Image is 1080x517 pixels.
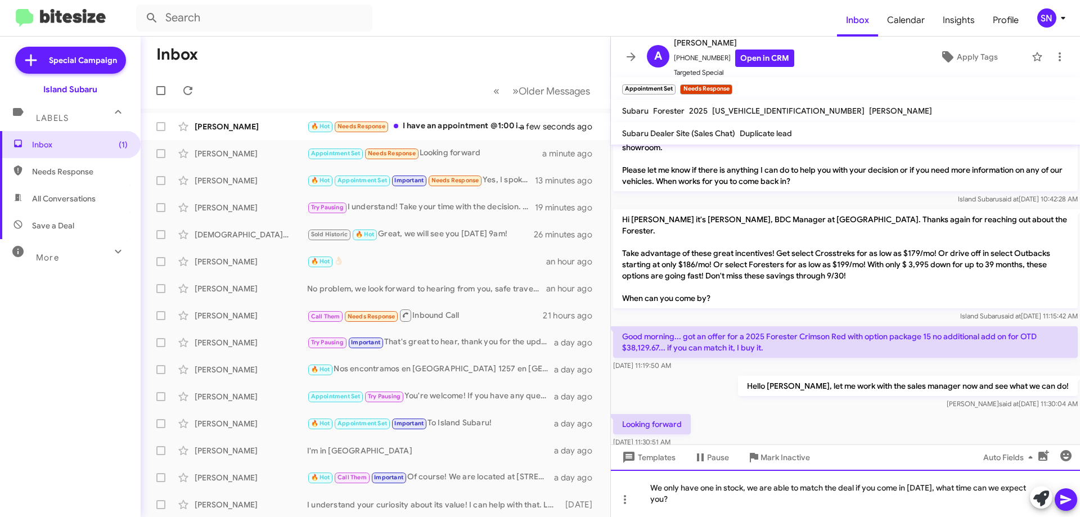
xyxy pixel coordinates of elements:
[195,499,307,510] div: [PERSON_NAME]
[613,209,1078,308] p: Hi [PERSON_NAME] it's [PERSON_NAME], BDC Manager at [GEOGRAPHIC_DATA]. Thanks again for reaching ...
[368,150,416,157] span: Needs Response
[195,337,307,348] div: [PERSON_NAME]
[999,399,1019,408] span: said at
[613,361,671,370] span: [DATE] 11:19:50 AM
[311,123,330,130] span: 🔥 Hot
[195,472,307,483] div: [PERSON_NAME]
[32,193,96,204] span: All Conversations
[195,445,307,456] div: [PERSON_NAME]
[311,474,330,481] span: 🔥 Hot
[195,202,307,213] div: [PERSON_NAME]
[36,113,69,123] span: Labels
[1001,312,1021,320] span: said at
[32,139,128,150] span: Inbox
[674,36,794,50] span: [PERSON_NAME]
[519,85,590,97] span: Older Messages
[689,106,708,116] span: 2025
[960,312,1078,320] span: Island Subaru [DATE] 11:15:42 AM
[195,148,307,159] div: [PERSON_NAME]
[760,447,810,467] span: Mark Inactive
[307,147,542,160] div: Looking forward
[680,84,732,95] small: Needs Response
[934,4,984,37] a: Insights
[911,47,1026,67] button: Apply Tags
[542,148,601,159] div: a minute ago
[156,46,198,64] h1: Inbox
[674,67,794,78] span: Targeted Special
[351,339,380,346] span: Important
[311,150,361,157] span: Appointment Set
[311,231,348,238] span: Sold Historic
[534,229,601,240] div: 26 minutes ago
[307,308,543,322] div: Inbound Call
[195,364,307,375] div: [PERSON_NAME]
[307,201,535,214] div: I understand! Take your time with the decision. If you need any information or have questions lat...
[554,337,601,348] div: a day ago
[394,177,424,184] span: Important
[307,445,554,456] div: I'm in [GEOGRAPHIC_DATA]
[560,499,601,510] div: [DATE]
[195,121,307,132] div: [PERSON_NAME]
[43,84,97,95] div: Island Subaru
[674,50,794,67] span: [PHONE_NUMBER]
[622,106,649,116] span: Subaru
[999,195,1019,203] span: said at
[307,228,534,241] div: Great, we will see you [DATE] 9am!
[506,79,597,102] button: Next
[613,326,1078,358] p: Good morning... got an offer for a 2025 Forester Crimson Red with option package 15 no additional...
[974,447,1046,467] button: Auto Fields
[307,174,535,187] div: Yes, I spoke with [PERSON_NAME] about the pricing, but unfortunately he wasn’t able to offer a de...
[431,177,479,184] span: Needs Response
[653,106,685,116] span: Forester
[984,4,1028,37] span: Profile
[307,499,560,510] div: I understand your curiosity about its value! I can help with that. Let’s schedule an appointment ...
[554,472,601,483] div: a day ago
[611,447,685,467] button: Templates
[32,166,128,177] span: Needs Response
[712,106,865,116] span: [US_VEHICLE_IDENTIFICATION_NUMBER]
[307,417,554,430] div: To Island Subaru!
[36,253,59,263] span: More
[337,123,385,130] span: Needs Response
[195,175,307,186] div: [PERSON_NAME]
[311,313,340,320] span: Call Them
[535,202,601,213] div: 19 minutes ago
[337,474,367,481] span: Call Them
[878,4,934,37] a: Calendar
[622,128,735,138] span: Subaru Dealer Site (Sales Chat)
[535,175,601,186] div: 13 minutes ago
[374,474,403,481] span: Important
[307,283,546,294] div: No problem, we look forward to hearing from you, safe travels!
[543,310,601,321] div: 21 hours ago
[983,447,1037,467] span: Auto Fields
[311,258,330,265] span: 🔥 Hot
[337,177,387,184] span: Appointment Set
[337,420,387,427] span: Appointment Set
[554,391,601,402] div: a day ago
[307,471,554,484] div: Of course! We are located at [STREET_ADDRESS].
[958,195,1078,203] span: Island Subaru [DATE] 10:42:28 AM
[311,366,330,373] span: 🔥 Hot
[1028,8,1068,28] button: SN
[554,418,601,429] div: a day ago
[611,470,1080,517] div: We only have one in stock, we are able to match the deal if you come in [DATE], what time can we ...
[554,364,601,375] div: a day ago
[707,447,729,467] span: Pause
[311,339,344,346] span: Try Pausing
[613,414,691,434] p: Looking forward
[654,47,662,65] span: A
[740,128,792,138] span: Duplicate lead
[32,220,74,231] span: Save a Deal
[493,84,499,98] span: «
[738,447,819,467] button: Mark Inactive
[311,177,330,184] span: 🔥 Hot
[685,447,738,467] button: Pause
[136,5,372,32] input: Search
[195,310,307,321] div: [PERSON_NAME]
[613,126,1078,191] p: Hi [PERSON_NAME] it's [PERSON_NAME] at [GEOGRAPHIC_DATA]. I just wanted to follow up and thank yo...
[307,363,554,376] div: Nos encontramos en [GEOGRAPHIC_DATA] 1257 en [GEOGRAPHIC_DATA], [GEOGRAPHIC_DATA]. ¿Le esperamos ...
[487,79,597,102] nav: Page navigation example
[735,50,794,67] a: Open in CRM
